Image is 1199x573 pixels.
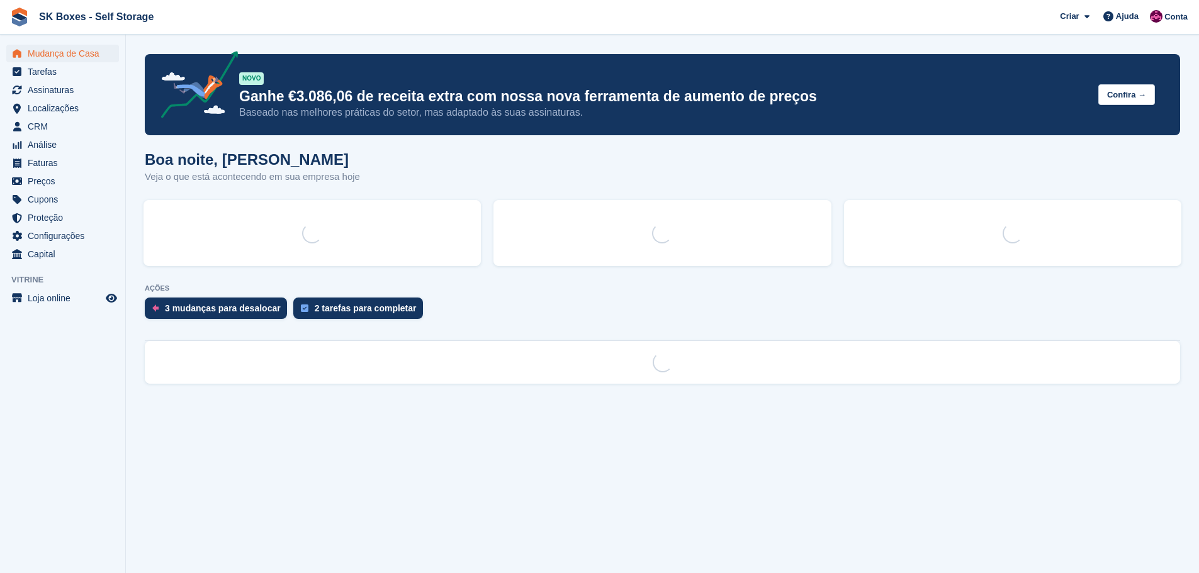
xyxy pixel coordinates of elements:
div: NOVO [239,72,264,85]
img: stora-icon-8386f47178a22dfd0bd8f6a31ec36ba5ce8667c1dd55bd0f319d3a0aa187defe.svg [10,8,29,26]
div: 3 mudanças para desalocar [165,303,281,313]
span: Assinaturas [28,81,103,99]
span: Conta [1164,11,1188,23]
span: Vitrine [11,274,125,286]
h1: Boa noite, [PERSON_NAME] [145,151,360,168]
span: Proteção [28,209,103,226]
img: task-75834270c22a3079a89374b754ae025e5fb1db73e45f91037f5363f120a921f8.svg [301,304,308,312]
a: 2 tarefas para completar [293,298,429,325]
a: menu [6,99,119,117]
a: menu [6,63,119,81]
span: Preços [28,172,103,190]
span: CRM [28,118,103,135]
a: Loja de pré-visualização [104,291,119,306]
a: menu [6,191,119,208]
p: Veja o que está acontecendo em sua empresa hoje [145,170,360,184]
a: menu [6,227,119,245]
span: Loja online [28,289,103,307]
span: Cupons [28,191,103,208]
span: Faturas [28,154,103,172]
span: Criar [1060,10,1079,23]
img: move_outs_to_deallocate_icon-f764333ba52eb49d3ac5e1228854f67142a1ed5810a6f6cc68b1a99e826820c5.svg [152,304,159,312]
img: price-adjustments-announcement-icon-8257ccfd72463d97f412b2fc003d46551f7dbcb40ab6d574587a9cd5c0d94... [150,51,239,123]
span: Ajuda [1116,10,1139,23]
span: Tarefas [28,63,103,81]
a: menu [6,81,119,99]
a: menu [6,289,119,307]
a: 3 mudanças para desalocar [145,298,293,325]
button: Confira → [1098,84,1155,105]
span: Capital [28,245,103,263]
a: menu [6,245,119,263]
span: Análise [28,136,103,153]
a: menu [6,136,119,153]
span: Mudança de Casa [28,45,103,62]
a: menu [6,209,119,226]
a: menu [6,172,119,190]
a: SK Boxes - Self Storage [34,6,159,27]
p: AÇÕES [145,284,1180,292]
img: Joana Alegria [1150,10,1162,23]
a: menu [6,154,119,172]
span: Configurações [28,227,103,245]
a: menu [6,118,119,135]
p: Baseado nas melhores práticas do setor, mas adaptado às suas assinaturas. [239,106,1088,120]
p: Ganhe €3.086,06 de receita extra com nossa nova ferramenta de aumento de preços [239,87,1088,106]
div: 2 tarefas para completar [315,303,417,313]
a: menu [6,45,119,62]
span: Localizações [28,99,103,117]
